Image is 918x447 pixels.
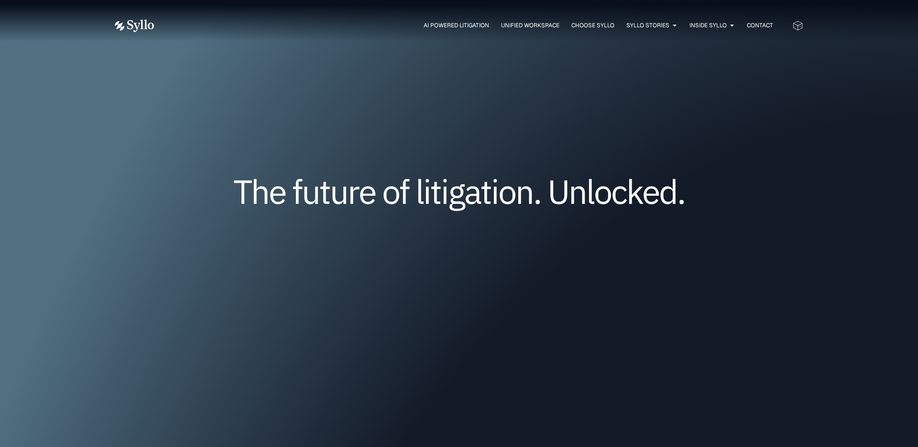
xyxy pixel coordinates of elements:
a: Unified Workspace [501,21,559,30]
h1: The future of litigation. Unlocked. [172,176,746,207]
nav: Menu [173,21,773,30]
a: Contact [747,21,773,30]
div: Menu Toggle [173,21,773,30]
a: Inside Syllo [689,21,727,30]
a: AI Powered Litigation [424,21,489,30]
a: Syllo Stories [626,21,669,30]
img: Vector [115,20,154,32]
a: Choose Syllo [571,21,614,30]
